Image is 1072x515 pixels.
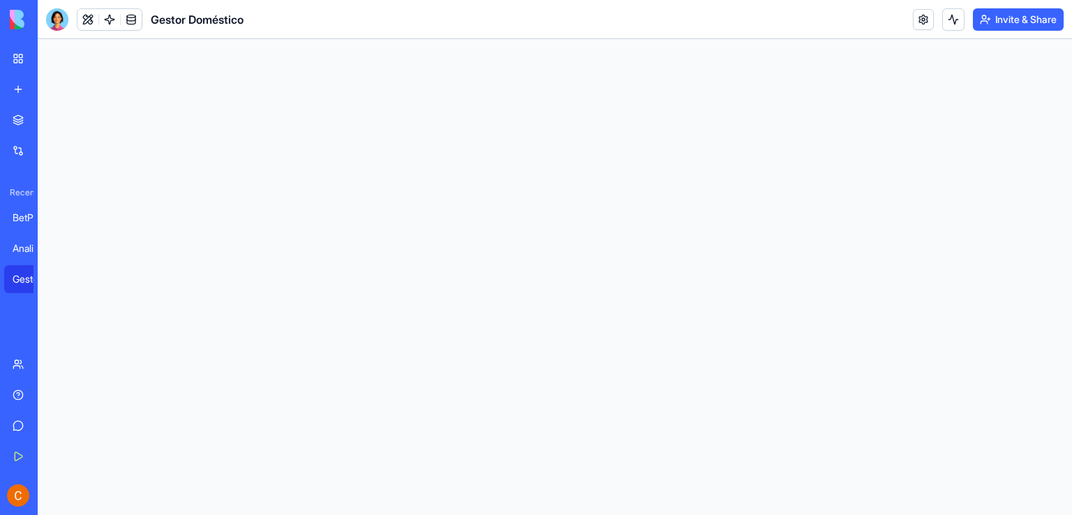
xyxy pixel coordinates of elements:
[10,10,96,29] img: logo
[4,187,33,198] span: Recent
[13,241,52,255] div: Analista Profissional de Apostas
[4,204,60,232] a: BetPro Analytics
[4,265,60,293] a: Gestor Doméstico
[973,8,1064,31] button: Invite & Share
[151,11,244,28] span: Gestor Doméstico
[4,234,60,262] a: Analista Profissional de Apostas
[13,272,52,286] div: Gestor Doméstico
[13,211,52,225] div: BetPro Analytics
[7,484,29,507] img: ACg8ocIrZ_2r3JCGjIObMHUp5pq2o1gBKnv_Z4VWv1zqUWb6T60c5A=s96-c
